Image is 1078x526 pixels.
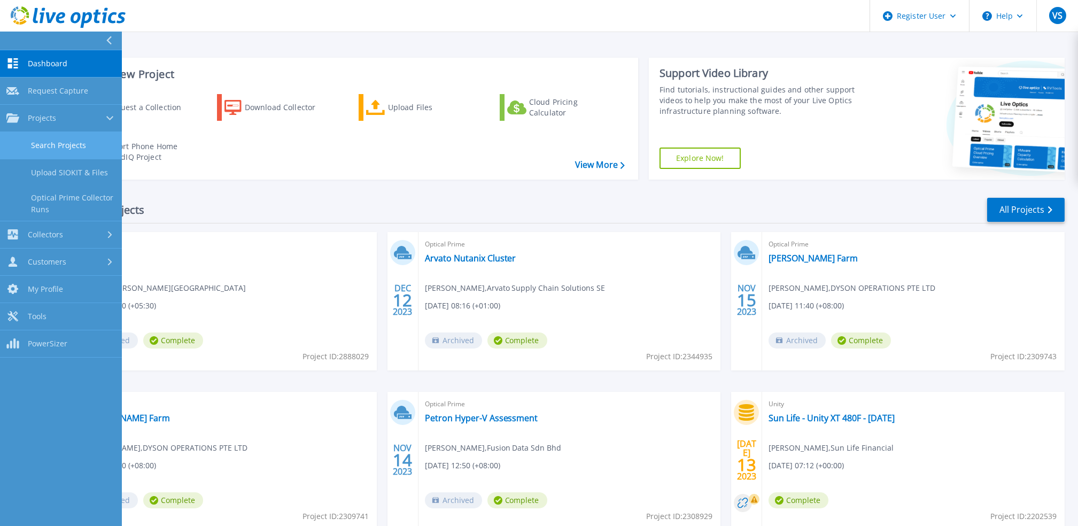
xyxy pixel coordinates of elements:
span: Project ID: 2888029 [303,351,369,362]
span: Collectors [28,230,63,239]
span: Project ID: 2202539 [990,510,1057,522]
span: [PERSON_NAME] , DYSON OPERATIONS PTE LTD [81,442,247,454]
div: NOV 2023 [392,440,413,479]
span: Complete [143,332,203,349]
a: Upload Files [359,94,478,121]
a: Download Collector [217,94,336,121]
a: [PERSON_NAME] Farm [81,413,170,423]
a: Petron Hyper-V Assessment [425,413,538,423]
span: [PERSON_NAME] , Fusion Data Sdn Bhd [425,442,562,454]
span: Archived [425,332,482,349]
span: [DATE] 08:16 (+01:00) [425,300,500,312]
a: Arvato Nutanix Cluster [425,253,516,264]
div: [DATE] 2023 [736,440,757,479]
div: Download Collector [245,97,330,118]
span: Project ID: 2344935 [646,351,712,362]
div: Find tutorials, instructional guides and other support videos to help you make the most of your L... [660,84,872,117]
span: [DATE] 07:12 (+00:00) [769,460,844,471]
span: Projects [28,113,56,123]
a: Request a Collection [76,94,195,121]
span: Request Capture [28,86,88,96]
span: Project ID: 2308929 [646,510,712,522]
span: VS [1052,11,1063,20]
span: 13 [737,460,756,469]
a: Explore Now! [660,148,741,169]
span: Complete [143,492,203,508]
span: 12 [393,296,412,305]
div: DEC 2023 [392,281,413,320]
a: View More [575,160,625,170]
span: Tools [28,312,46,321]
span: Nilang / , [PERSON_NAME][GEOGRAPHIC_DATA] [81,282,246,294]
span: Unity [769,398,1058,410]
span: Optical Prime [81,398,370,410]
span: Archived [425,492,482,508]
span: 15 [737,296,756,305]
span: Optical Prime [425,398,715,410]
span: [PERSON_NAME] , DYSON OPERATIONS PTE LTD [769,282,935,294]
span: Complete [769,492,828,508]
h3: Start a New Project [76,68,624,80]
span: [DATE] 11:40 (+08:00) [769,300,844,312]
span: Optical Prime [425,238,715,250]
span: 14 [393,455,412,465]
div: Support Video Library [660,66,872,80]
span: [PERSON_NAME] , Sun Life Financial [769,442,894,454]
div: Import Phone Home CloudIQ Project [105,141,188,163]
span: Archived [769,332,826,349]
a: Sun Life - Unity XT 480F - [DATE] [769,413,895,423]
span: Optical Prime [81,238,370,250]
span: Project ID: 2309741 [303,510,369,522]
span: My Profile [28,284,63,294]
div: Request a Collection [106,97,192,118]
span: Project ID: 2309743 [990,351,1057,362]
div: NOV 2023 [736,281,757,320]
span: [PERSON_NAME] , Arvato Supply Chain Solutions SE [425,282,606,294]
span: Complete [831,332,891,349]
a: All Projects [987,198,1065,222]
div: Upload Files [388,97,474,118]
span: [DATE] 12:50 (+08:00) [425,460,500,471]
a: Cloud Pricing Calculator [500,94,619,121]
span: Customers [28,257,66,267]
span: Optical Prime [769,238,1058,250]
span: PowerSizer [28,339,67,349]
a: [PERSON_NAME] Farm [769,253,858,264]
span: Complete [487,332,547,349]
span: Dashboard [28,59,67,68]
span: Complete [487,492,547,508]
div: Cloud Pricing Calculator [529,97,615,118]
